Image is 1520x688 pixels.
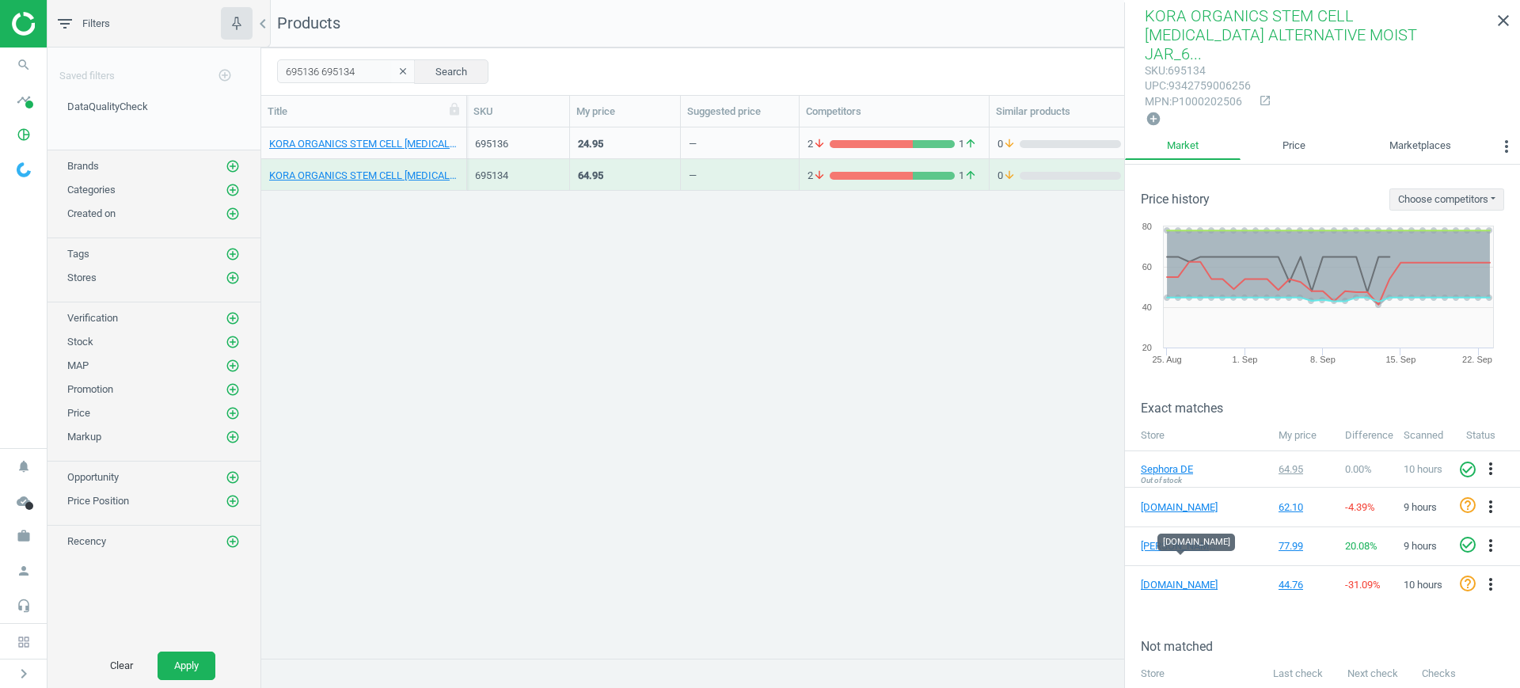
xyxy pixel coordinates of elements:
span: Filters [82,17,110,31]
i: arrow_upward [964,169,977,183]
span: Tags [67,248,89,260]
i: check_circle_outline [1458,535,1477,554]
i: more_vert [1481,575,1500,594]
i: add_circle_outline [226,430,240,444]
button: more_vert [1481,536,1500,557]
div: 62.10 [1279,500,1330,515]
text: 80 [1142,222,1152,231]
i: add_circle_outline [226,207,240,221]
span: mpn [1145,95,1169,108]
i: more_vert [1481,497,1500,516]
span: 2 [807,169,830,183]
button: add_circle_outline [225,493,241,509]
div: Similar products [996,105,1149,119]
span: 0.00 % [1345,463,1372,475]
button: add_circle_outline [225,310,241,326]
button: add_circle_outline [225,182,241,198]
tspan: 25. Aug [1152,355,1181,364]
span: 1 [955,169,981,183]
i: open_in_new [1259,94,1271,107]
a: Marketplaces [1347,133,1493,160]
tspan: 8. Sep [1310,355,1336,364]
span: Categories [67,184,116,196]
i: add_circle_outline [226,311,240,325]
div: grid [261,127,1520,643]
i: arrow_downward [813,169,826,183]
i: close [1494,11,1513,30]
span: Created on [67,207,116,219]
button: add_circle_outline [225,206,241,222]
span: Stock [67,336,93,348]
div: My price [576,105,674,119]
i: help_outline [1458,496,1477,515]
i: more_vert [1481,459,1500,478]
i: add_circle_outline [226,382,240,397]
button: add_circle_outline [225,534,241,549]
h3: Price history [1141,192,1210,207]
span: Price Position [67,495,129,507]
button: add_circle_outline [225,334,241,350]
span: 10 hours [1404,579,1442,591]
div: Competitors [806,105,982,119]
button: add_circle_outline [225,405,241,421]
span: 0 [997,169,1020,183]
div: 64.95 [1279,462,1330,477]
img: wGWNvw8QSZomAAAAABJRU5ErkJggg== [17,162,31,177]
th: My price [1271,420,1337,450]
i: chevron_right [14,664,33,683]
button: add_circle_outline [225,246,241,262]
div: : 695134 [1145,63,1251,78]
i: person [9,556,39,586]
i: arrow_upward [964,137,977,151]
i: cloud_done [9,486,39,516]
i: work [9,521,39,551]
i: add_circle_outline [226,406,240,420]
a: Price [1241,133,1347,160]
i: add_circle_outline [226,271,240,285]
span: 9 hours [1404,501,1437,513]
div: Suggested price [687,105,792,119]
span: Out of stock [1141,475,1182,486]
th: Status [1458,420,1520,450]
i: add_circle_outline [226,534,240,549]
i: more_vert [1481,536,1500,555]
div: SKU [473,105,563,119]
h3: Not matched [1141,639,1520,654]
i: add_circle_outline [226,183,240,197]
div: 64.95 [578,169,603,183]
div: 77.99 [1279,539,1330,553]
i: notifications [9,451,39,481]
th: Scanned [1396,420,1458,450]
button: add_circle_outline [225,382,241,397]
i: add_circle_outline [226,494,240,508]
i: add_circle_outline [226,335,240,349]
i: more_vert [1497,137,1516,156]
span: Opportunity [67,471,119,483]
button: chevron_right [4,663,44,684]
tspan: 15. Sep [1385,355,1415,364]
button: more_vert [1493,133,1520,165]
span: -4.39 % [1345,501,1375,513]
text: 40 [1142,302,1152,312]
i: timeline [9,85,39,115]
span: Promotion [67,383,113,395]
i: add_circle_outline [226,470,240,485]
i: headset_mic [9,591,39,621]
a: Sephora DE [1141,462,1220,477]
i: chevron_left [253,14,272,33]
button: add_circle [1145,110,1162,128]
div: — [689,137,697,157]
input: SKU/Title search [277,59,416,83]
button: add_circle_outline [225,270,241,286]
span: Stores [67,272,97,283]
tspan: 22. Sep [1462,355,1492,364]
button: Search [414,59,488,83]
span: Recency [67,535,106,547]
span: MAP [67,359,89,371]
i: add_circle [1146,111,1161,127]
span: sku [1145,64,1165,77]
span: 0 [1121,137,1147,151]
span: KORA ORGANICS STEM CELL [MEDICAL_DATA] ALTERNATIVE MOIST JAR_6... [1145,6,1417,63]
span: Brands [67,160,99,172]
i: check_circle_outline [1458,460,1477,479]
